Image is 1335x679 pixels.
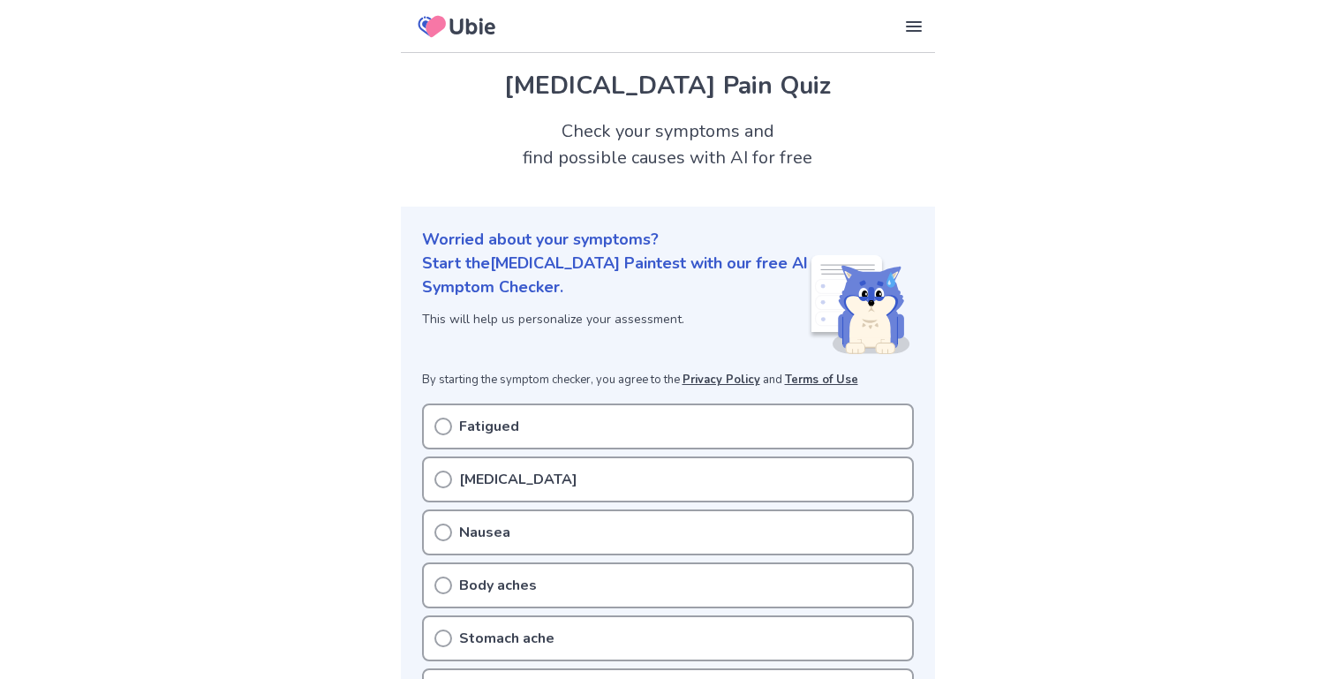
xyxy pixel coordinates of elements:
[808,255,910,354] img: Shiba
[422,67,914,104] h1: [MEDICAL_DATA] Pain Quiz
[422,372,914,389] p: By starting the symptom checker, you agree to the and
[422,310,808,328] p: This will help us personalize your assessment.
[785,372,858,388] a: Terms of Use
[401,118,935,171] h2: Check your symptoms and find possible causes with AI for free
[459,416,519,437] p: Fatigued
[459,575,537,596] p: Body aches
[422,228,914,252] p: Worried about your symptoms?
[683,372,760,388] a: Privacy Policy
[459,522,510,543] p: Nausea
[422,252,808,299] p: Start the [MEDICAL_DATA] Pain test with our free AI Symptom Checker.
[459,628,554,649] p: Stomach ache
[459,469,577,490] p: [MEDICAL_DATA]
